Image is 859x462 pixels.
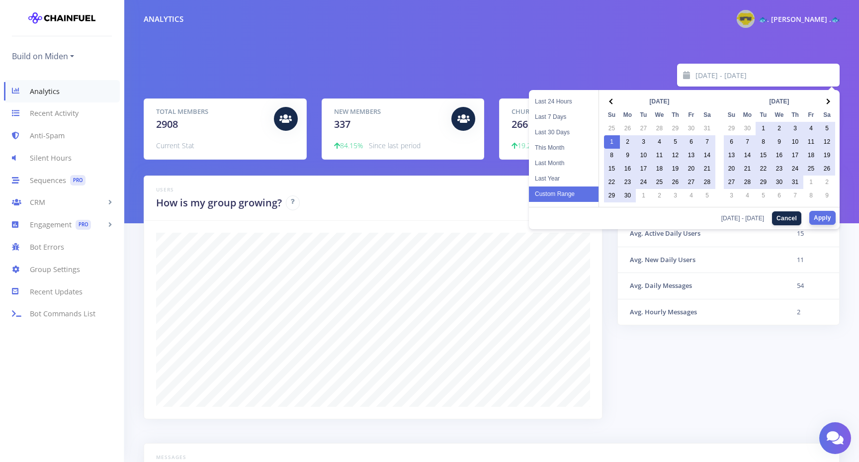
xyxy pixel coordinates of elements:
td: 23 [620,176,636,189]
td: 16 [620,162,636,176]
img: @gaylordwarner Photo [737,10,755,28]
td: 2 [620,135,636,149]
td: 30 [740,122,756,135]
th: Tu [756,108,772,122]
a: @gaylordwarner Photo 🐟. [PERSON_NAME] .🐟 [729,8,840,30]
td: 15 [785,221,839,247]
h5: Total Members [156,107,266,117]
button: Apply [809,211,836,225]
a: Analytics [4,80,120,102]
td: 10 [787,135,803,149]
td: 18 [803,149,819,162]
td: 7 [699,135,715,149]
h5: Churned Members [512,107,622,117]
td: 15 [756,149,772,162]
th: We [652,108,668,122]
span: 266 [512,117,528,131]
td: 3 [724,189,740,202]
td: 5 [699,189,715,202]
span: 84.15% [334,141,363,150]
td: 24 [636,176,652,189]
td: 5 [668,135,684,149]
td: 2 [819,176,835,189]
td: 25 [604,122,620,135]
th: We [772,108,787,122]
td: 6 [684,135,699,149]
td: 11 [652,149,668,162]
td: 28 [652,122,668,135]
td: 25 [803,162,819,176]
th: Tu [636,108,652,122]
td: 14 [699,149,715,162]
td: 10 [636,149,652,162]
td: 31 [787,176,803,189]
td: 17 [787,149,803,162]
td: 54 [785,273,839,299]
li: Last 30 Days [529,125,599,140]
span: PRO [76,220,91,230]
td: 2 [652,189,668,202]
td: 27 [724,176,740,189]
td: 30 [684,122,699,135]
td: 26 [819,162,835,176]
td: 15 [604,162,620,176]
span: Since last period [369,141,421,150]
td: 1 [636,189,652,202]
td: 29 [756,176,772,189]
td: 3 [787,122,803,135]
li: This Month [529,140,599,156]
td: 16 [772,149,787,162]
th: Avg. New Daily Users [618,247,784,273]
td: 8 [604,149,620,162]
th: Avg. Hourly Messages [618,299,784,325]
th: Avg. Daily Messages [618,273,784,299]
td: 19 [668,162,684,176]
span: [DATE] - [DATE] [721,215,768,221]
th: Th [787,108,803,122]
td: 30 [772,176,787,189]
td: 25 [652,176,668,189]
td: 22 [756,162,772,176]
th: Avg. Active Daily Users [618,221,784,247]
span: PRO [70,175,86,185]
td: 20 [684,162,699,176]
th: Sa [819,108,835,122]
td: 1 [756,122,772,135]
td: 5 [819,122,835,135]
span: 🐟. [PERSON_NAME] .🐟 [759,14,840,24]
h6: Users [156,186,590,193]
li: Last 7 Days [529,109,599,125]
h2: How is my group growing? [156,195,282,210]
td: 29 [724,122,740,135]
td: 7 [740,135,756,149]
span: 2908 [156,117,178,131]
td: 11 [785,247,839,273]
td: 21 [699,162,715,176]
th: Th [668,108,684,122]
span: 19.28% [512,141,540,150]
td: 19 [819,149,835,162]
td: 29 [604,189,620,202]
th: Fr [803,108,819,122]
h5: New Members [334,107,444,117]
span: 337 [334,117,350,131]
th: Su [604,108,620,122]
td: 1 [803,176,819,189]
td: 28 [740,176,756,189]
th: Mo [620,108,636,122]
td: 22 [604,176,620,189]
td: 23 [772,162,787,176]
td: 13 [724,149,740,162]
td: 21 [740,162,756,176]
li: Last 24 Hours [529,94,599,109]
th: Su [724,108,740,122]
span: Current Stat [156,141,194,150]
td: 4 [684,189,699,202]
td: 9 [620,149,636,162]
td: 4 [803,122,819,135]
td: 11 [803,135,819,149]
h6: Messages [156,454,827,461]
td: 28 [699,176,715,189]
div: Analytics [144,13,183,25]
td: 18 [652,162,668,176]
